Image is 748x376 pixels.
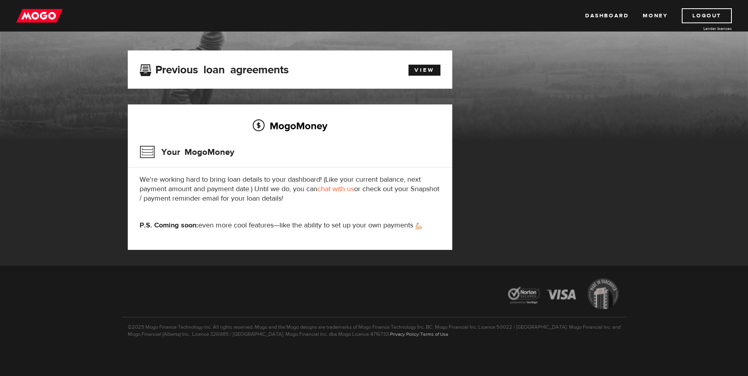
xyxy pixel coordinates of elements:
strong: P.S. Coming soon: [140,221,198,230]
p: even more cool features—like the ability to set up your own payments [140,221,440,230]
iframe: LiveChat chat widget [590,193,748,376]
a: Money [643,8,668,23]
a: Privacy Policy [390,331,419,337]
p: ©2025 Mogo Finance Technology Inc. All rights reserved. Mogo and the Mogo designs are trademarks ... [122,317,627,338]
a: View [409,65,440,76]
h3: Your MogoMoney [140,142,234,162]
h1: MogoMoney [128,16,621,33]
a: Lender licences [673,26,732,32]
img: strong arm emoji [416,223,422,229]
img: legal-icons-92a2ffecb4d32d839781d1b4e4802d7b.png [500,272,627,317]
img: mogo_logo-11ee424be714fa7cbb0f0f49df9e16ec.png [16,8,63,23]
h3: Previous loan agreements [140,63,289,74]
h2: MogoMoney [140,117,440,134]
a: Logout [682,8,732,23]
a: Terms of Use [420,331,448,337]
a: Dashboard [585,8,629,23]
a: chat with us [317,184,354,194]
p: We're working hard to bring loan details to your dashboard! (Like your current balance, next paym... [140,175,440,203]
